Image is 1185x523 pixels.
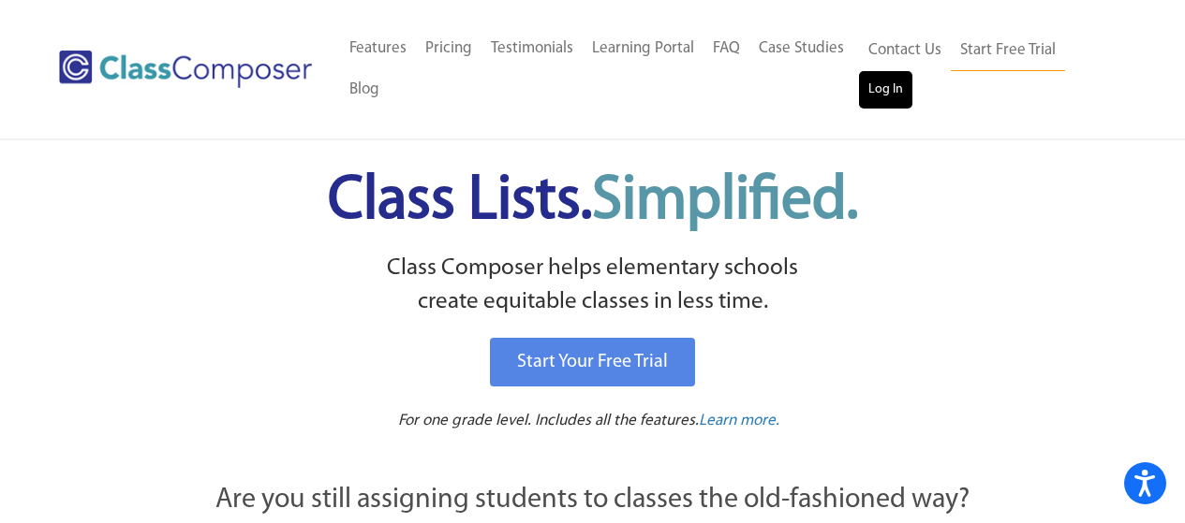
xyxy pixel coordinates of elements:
a: Features [340,28,416,69]
a: Log In [859,71,912,109]
a: Blog [340,69,389,110]
img: Class Composer [59,51,312,88]
span: Start Your Free Trial [517,353,668,371]
a: Start Free Trial [951,30,1065,72]
a: Case Studies [749,28,853,69]
a: Pricing [416,28,481,69]
span: Learn more. [699,413,779,429]
span: For one grade level. Includes all the features. [398,413,699,429]
span: Class Lists. [328,171,858,232]
a: FAQ [704,28,749,69]
a: Testimonials [481,28,583,69]
a: Learn more. [699,410,779,433]
p: Are you still assigning students to classes the old-fashioned way? [115,480,1071,521]
p: Class Composer helps elementary schools create equitable classes in less time. [112,252,1074,320]
a: Start Your Free Trial [490,338,695,386]
nav: Header Menu [859,30,1112,109]
nav: Header Menu [340,28,859,110]
a: Learning Portal [583,28,704,69]
a: Contact Us [859,30,951,71]
span: Simplified. [592,171,858,232]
